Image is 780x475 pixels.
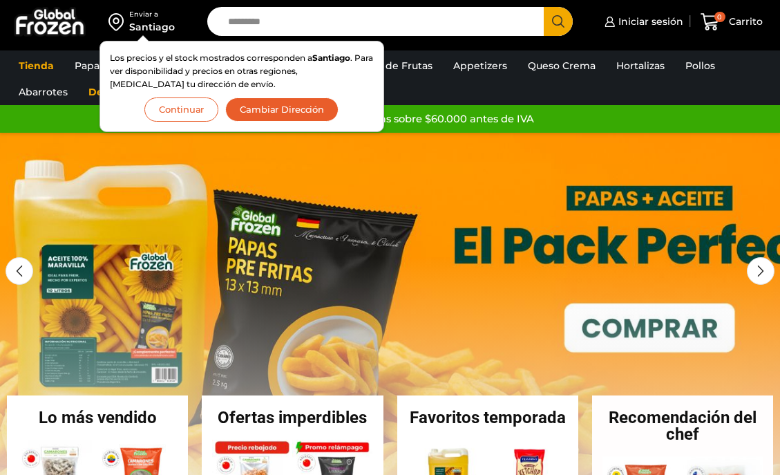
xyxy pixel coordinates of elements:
[129,20,175,34] div: Santiago
[110,51,374,91] p: Los precios y el stock mostrados corresponden a . Para ver disponibilidad y precios en otras regi...
[144,97,218,122] button: Continuar
[725,15,763,28] span: Carrito
[601,8,683,35] a: Iniciar sesión
[108,10,129,33] img: address-field-icon.svg
[697,6,766,38] a: 0 Carrito
[129,10,175,19] div: Enviar a
[202,409,383,426] h2: Ofertas imperdibles
[446,53,514,79] a: Appetizers
[82,79,155,105] a: Descuentos
[678,53,722,79] a: Pollos
[7,409,188,426] h2: Lo más vendido
[397,409,578,426] h2: Favoritos temporada
[12,79,75,105] a: Abarrotes
[544,7,573,36] button: Search button
[592,409,773,443] h2: Recomendación del chef
[225,97,339,122] button: Cambiar Dirección
[609,53,672,79] a: Hortalizas
[12,53,61,79] a: Tienda
[68,53,142,79] a: Papas Fritas
[521,53,602,79] a: Queso Crema
[615,15,683,28] span: Iniciar sesión
[348,53,439,79] a: Pulpa de Frutas
[312,53,350,63] strong: Santiago
[714,12,725,23] span: 0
